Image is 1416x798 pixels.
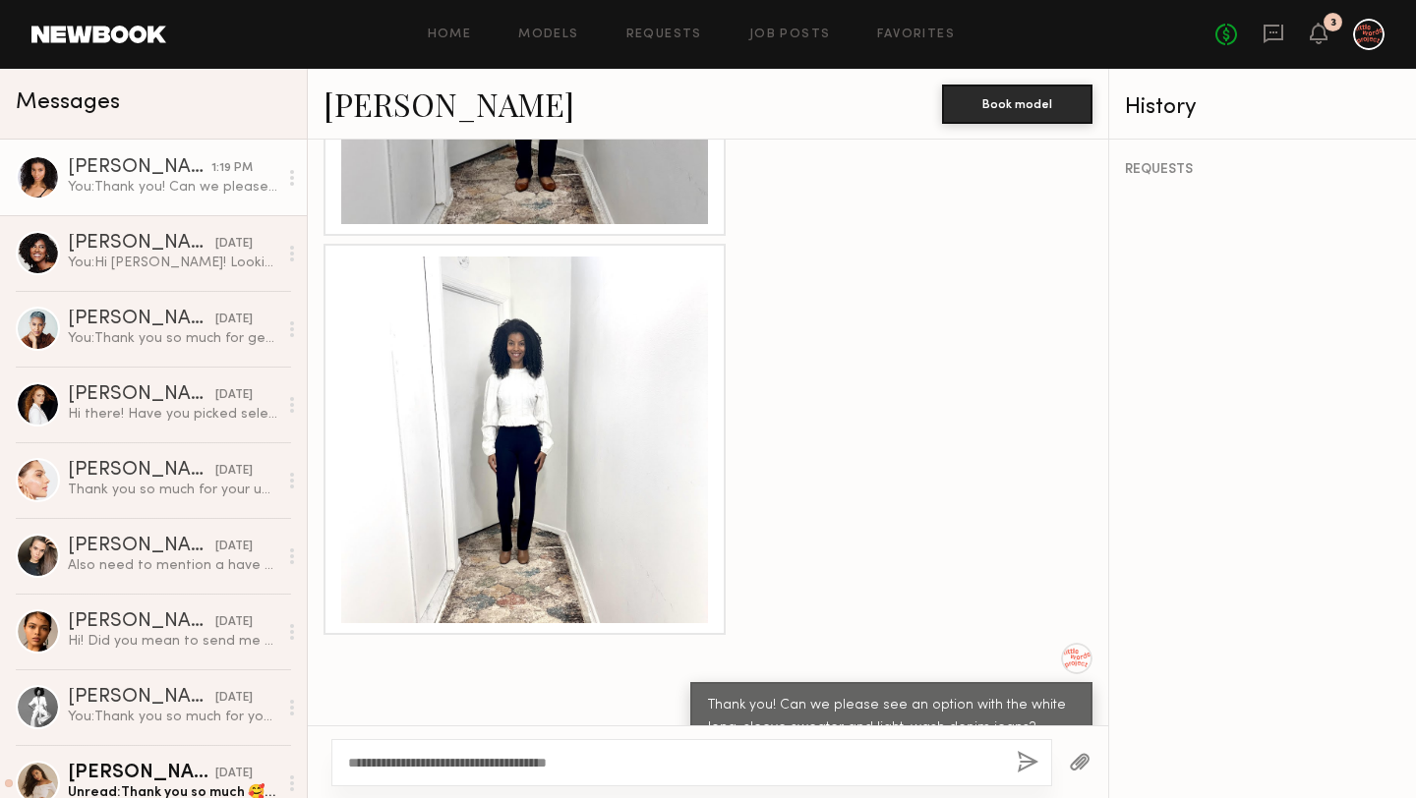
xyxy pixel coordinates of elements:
[215,613,253,632] div: [DATE]
[68,158,211,178] div: [PERSON_NAME]
[708,695,1075,740] div: Thank you! Can we please see an option with the white long-sleeve sweater and light-wash denim je...
[16,91,120,114] span: Messages
[215,386,253,405] div: [DATE]
[68,461,215,481] div: [PERSON_NAME]
[68,329,277,348] div: You: Thank you so much for getting back to me! Totally understand where you’re coming from, and I...
[68,234,215,254] div: [PERSON_NAME]
[211,159,253,178] div: 1:19 PM
[215,765,253,783] div: [DATE]
[215,311,253,329] div: [DATE]
[68,178,277,197] div: You: Thank you! Can we please see an option with the white long-sleeve sweater and light-wash den...
[877,28,955,41] a: Favorites
[626,28,702,41] a: Requests
[68,556,277,575] div: Also need to mention a have couple new tattoos on my arms, but they are small
[215,462,253,481] div: [DATE]
[68,632,277,651] div: Hi! Did you mean to send me a request ?
[68,385,215,405] div: [PERSON_NAME]
[749,28,831,41] a: Job Posts
[215,689,253,708] div: [DATE]
[518,28,578,41] a: Models
[215,235,253,254] div: [DATE]
[942,85,1092,124] button: Book model
[68,612,215,632] div: [PERSON_NAME]
[68,537,215,556] div: [PERSON_NAME]
[1125,163,1400,177] div: REQUESTS
[68,481,277,499] div: Thank you so much for your understanding. Let’s keep in touch, and I wish you all the best of luc...
[68,708,277,726] div: You: Thank you so much for your time!
[68,405,277,424] div: Hi there! Have you picked selects for this project? I’m still held as an option and available [DATE]
[68,764,215,783] div: [PERSON_NAME]
[428,28,472,41] a: Home
[68,310,215,329] div: [PERSON_NAME]
[215,538,253,556] div: [DATE]
[942,94,1092,111] a: Book model
[68,254,277,272] div: You: Hi [PERSON_NAME]! Looking forward to this [DATE] shoot. Here is the deck (please refer to th...
[324,83,574,125] a: [PERSON_NAME]
[1125,96,1400,119] div: History
[68,688,215,708] div: [PERSON_NAME]
[1330,18,1336,28] div: 3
